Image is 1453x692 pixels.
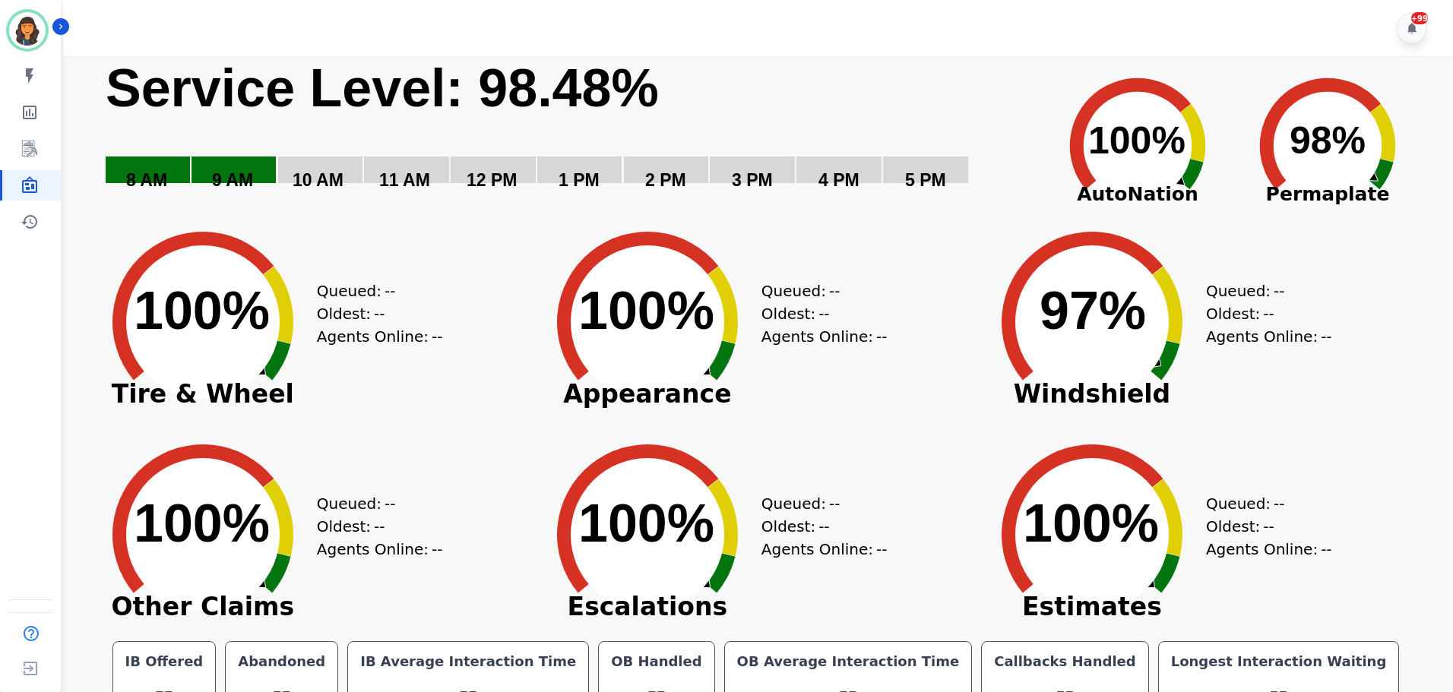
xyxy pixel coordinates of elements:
[978,599,1206,615] span: Estimates
[89,387,317,402] span: Tire & Wheel
[578,494,714,553] text: 100%
[106,58,659,118] text: Service Level: 98.48%
[1043,180,1233,209] span: AutoNation
[533,599,761,615] span: Escalations
[122,651,207,672] div: IB Offered
[317,280,431,302] div: Queued:
[1023,494,1159,553] text: 100%
[829,492,840,515] span: --
[1274,492,1284,515] span: --
[467,170,517,190] text: 12 PM
[1206,325,1335,348] div: Agents Online:
[1206,280,1320,302] div: Queued:
[761,325,891,348] div: Agents Online:
[761,302,875,325] div: Oldest:
[732,170,773,190] text: 3 PM
[432,538,442,561] span: --
[357,651,579,672] div: IB Average Interaction Time
[317,302,431,325] div: Oldest:
[1263,515,1274,538] span: --
[1290,119,1366,162] text: 98%
[212,170,253,190] text: 9 AM
[991,651,1139,672] div: Callbacks Handled
[89,599,317,615] span: Other Claims
[1274,280,1284,302] span: --
[379,170,430,190] text: 11 AM
[608,651,704,672] div: OB Handled
[1206,515,1320,538] div: Oldest:
[1411,12,1428,24] div: +99
[1233,180,1423,209] span: Permaplate
[578,281,714,340] text: 100%
[818,302,829,325] span: --
[1168,651,1390,672] div: Longest Interaction Waiting
[235,651,328,672] div: Abandoned
[1321,538,1331,561] span: --
[978,387,1206,402] span: Windshield
[761,515,875,538] div: Oldest:
[905,170,946,190] text: 5 PM
[761,280,875,302] div: Queued:
[1040,281,1146,340] text: 97%
[876,538,887,561] span: --
[432,325,442,348] span: --
[374,302,385,325] span: --
[734,651,963,672] div: OB Average Interaction Time
[126,170,167,190] text: 8 AM
[104,56,1040,212] svg: Service Level: 0%
[134,281,270,340] text: 100%
[761,492,875,515] div: Queued:
[317,325,446,348] div: Agents Online:
[374,515,385,538] span: --
[1206,538,1335,561] div: Agents Online:
[317,492,431,515] div: Queued:
[293,170,343,190] text: 10 AM
[1263,302,1274,325] span: --
[9,12,46,49] img: Bordered avatar
[829,280,840,302] span: --
[317,538,446,561] div: Agents Online:
[385,492,395,515] span: --
[1206,302,1320,325] div: Oldest:
[1206,492,1320,515] div: Queued:
[559,170,600,190] text: 1 PM
[134,494,270,553] text: 100%
[1321,325,1331,348] span: --
[317,515,431,538] div: Oldest:
[1088,119,1186,162] text: 100%
[645,170,686,190] text: 2 PM
[818,515,829,538] span: --
[876,325,887,348] span: --
[533,387,761,402] span: Appearance
[818,170,859,190] text: 4 PM
[385,280,395,302] span: --
[761,538,891,561] div: Agents Online:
